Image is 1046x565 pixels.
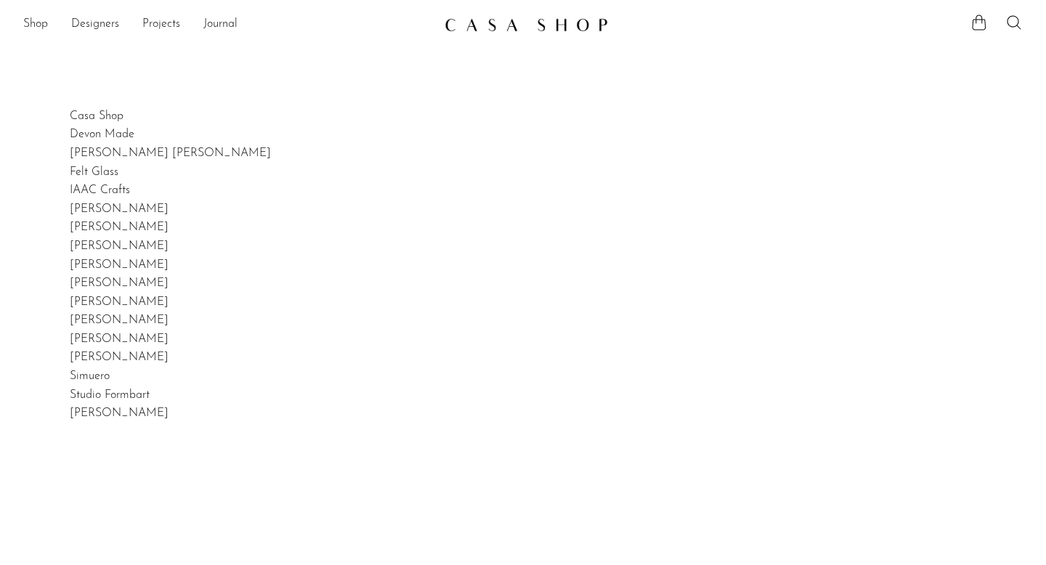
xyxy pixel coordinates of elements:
a: Designers [71,15,119,34]
nav: Desktop navigation [23,12,433,37]
a: Shop [23,15,48,34]
a: [PERSON_NAME] [70,333,169,345]
a: Simuero [70,370,110,382]
a: Devon Made [70,129,134,140]
a: [PERSON_NAME] [70,259,169,271]
a: Studio Formbart [70,389,150,401]
a: [PERSON_NAME] [70,296,169,308]
ul: NEW HEADER MENU [23,12,433,37]
a: [PERSON_NAME] [70,351,169,363]
a: Journal [203,15,238,34]
a: IAAC Crafts [70,184,130,196]
a: Felt Glass [70,166,118,178]
a: [PERSON_NAME] [70,203,169,215]
a: Projects [142,15,180,34]
a: Casa Shop [70,110,123,122]
a: [PERSON_NAME] [70,221,169,233]
a: [PERSON_NAME] [70,314,169,326]
a: [PERSON_NAME] [70,277,169,289]
a: [PERSON_NAME] [70,407,169,419]
a: [PERSON_NAME] [PERSON_NAME] [70,147,271,159]
a: [PERSON_NAME] [70,240,169,252]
